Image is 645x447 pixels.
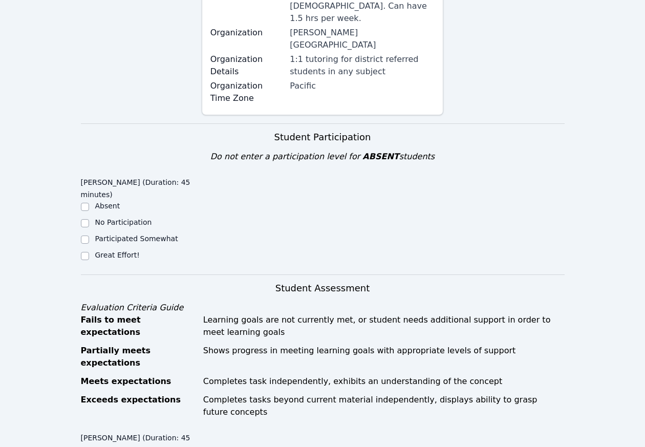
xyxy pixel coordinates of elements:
div: Exceeds expectations [81,394,197,418]
label: Organization Details [210,53,284,78]
div: Evaluation Criteria Guide [81,302,565,314]
label: Organization [210,27,284,39]
div: Do not enter a participation level for students [81,151,565,163]
div: Completes tasks beyond current material independently, displays ability to grasp future concepts [203,394,565,418]
legend: [PERSON_NAME] (Duration: 45 minutes) [81,173,202,201]
div: Pacific [290,80,435,92]
div: Meets expectations [81,375,197,388]
div: Learning goals are not currently met, or student needs additional support in order to meet learni... [203,314,565,338]
div: 1:1 tutoring for district referred students in any subject [290,53,435,78]
span: ABSENT [362,152,399,161]
div: Fails to meet expectations [81,314,197,338]
label: Organization Time Zone [210,80,284,104]
div: Shows progress in meeting learning goals with appropriate levels of support [203,345,565,369]
div: Completes task independently, exhibits an understanding of the concept [203,375,565,388]
label: Absent [95,202,120,210]
h3: Student Participation [81,130,565,144]
label: Participated Somewhat [95,235,178,243]
div: Partially meets expectations [81,345,197,369]
label: No Participation [95,218,152,226]
h3: Student Assessment [81,281,565,295]
label: Great Effort! [95,251,140,259]
div: [PERSON_NAME][GEOGRAPHIC_DATA] [290,27,435,51]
